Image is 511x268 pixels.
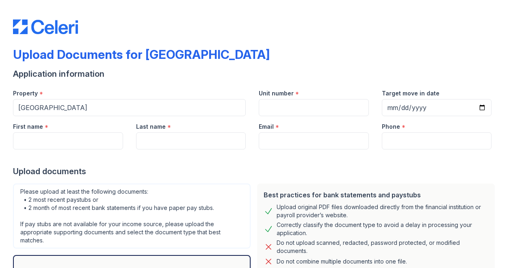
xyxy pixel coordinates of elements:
[13,166,498,177] div: Upload documents
[13,68,498,80] div: Application information
[13,47,270,62] div: Upload Documents for [GEOGRAPHIC_DATA]
[264,190,488,200] div: Best practices for bank statements and paystubs
[277,221,488,237] div: Correctly classify the document type to avoid a delay in processing your application.
[13,19,78,34] img: CE_Logo_Blue-a8612792a0a2168367f1c8372b55b34899dd931a85d93a1a3d3e32e68fde9ad4.png
[277,203,488,219] div: Upload original PDF files downloaded directly from the financial institution or payroll provider’...
[382,123,400,131] label: Phone
[259,89,294,97] label: Unit number
[13,89,38,97] label: Property
[136,123,166,131] label: Last name
[277,239,488,255] div: Do not upload scanned, redacted, password protected, or modified documents.
[382,89,440,97] label: Target move in date
[259,123,274,131] label: Email
[13,123,43,131] label: First name
[277,257,407,266] div: Do not combine multiple documents into one file.
[13,184,251,249] div: Please upload at least the following documents: • 2 most recent paystubs or • 2 month of most rec...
